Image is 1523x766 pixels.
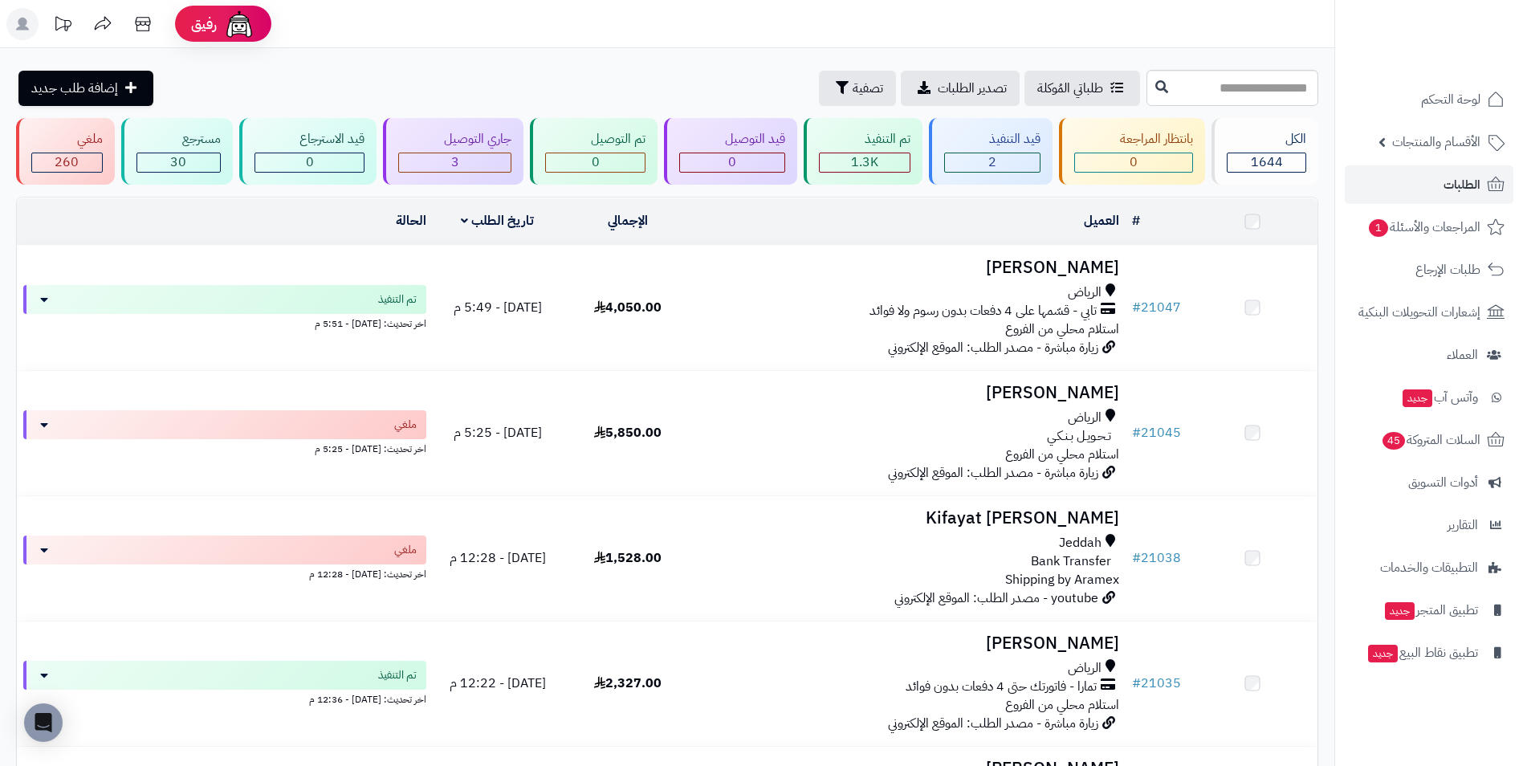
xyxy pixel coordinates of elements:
[608,211,648,230] a: الإجمالي
[1047,427,1111,446] span: تـحـويـل بـنـكـي
[32,153,102,172] div: 260
[1401,386,1478,409] span: وآتس آب
[1345,208,1513,247] a: المراجعات والأسئلة1
[1421,88,1480,111] span: لوحة التحكم
[1056,118,1208,185] a: بانتظار المراجعة 0
[800,118,926,185] a: تم التنفيذ 1.3K
[888,338,1098,357] span: زيارة مباشرة - مصدر الطلب: الموقع الإلكتروني
[869,302,1097,320] span: تابي - قسّمها على 4 دفعات بدون رسوم ولا فوائد
[31,79,118,98] span: إضافة طلب جديد
[1448,514,1478,536] span: التقارير
[43,8,83,44] a: تحديثات المنصة
[888,463,1098,483] span: زيارة مباشرة - مصدر الطلب: الموقع الإلكتروني
[396,211,426,230] a: الحالة
[1345,378,1513,417] a: وآتس آبجديد
[1005,445,1119,464] span: استلام محلي من الفروع
[18,71,153,106] a: إضافة طلب جديد
[853,79,883,98] span: تصفية
[1068,659,1102,678] span: الرياض
[378,291,417,308] span: تم التنفيذ
[454,298,542,317] span: [DATE] - 5:49 م
[398,130,511,149] div: جاري التوصيل
[592,153,600,172] span: 0
[1075,153,1192,172] div: 0
[1408,471,1478,494] span: أدوات التسويق
[1345,506,1513,544] a: التقارير
[1132,423,1141,442] span: #
[944,130,1041,149] div: قيد التنفيذ
[1414,41,1508,75] img: logo-2.png
[450,674,546,693] span: [DATE] - 12:22 م
[594,423,662,442] span: 5,850.00
[454,423,542,442] span: [DATE] - 5:25 م
[1345,251,1513,289] a: طلبات الإرجاع
[191,14,217,34] span: رفيق
[1447,344,1478,366] span: العملاء
[1345,634,1513,672] a: تطبيق نقاط البيعجديد
[1367,216,1480,238] span: المراجعات والأسئلة
[450,548,546,568] span: [DATE] - 12:28 م
[394,542,417,558] span: ملغي
[461,211,534,230] a: تاريخ الطلب
[137,153,220,172] div: 30
[1074,130,1193,149] div: بانتظار المراجعة
[938,79,1007,98] span: تصدير الطلبات
[380,118,527,185] a: جاري التوصيل 3
[820,153,910,172] div: 1349
[1369,219,1388,237] span: 1
[699,634,1119,653] h3: [PERSON_NAME]
[546,153,645,172] div: 0
[594,548,662,568] span: 1,528.00
[1380,556,1478,579] span: التطبيقات والخدمات
[1132,674,1141,693] span: #
[988,153,996,172] span: 2
[1345,548,1513,587] a: التطبيقات والخدمات
[699,259,1119,277] h3: [PERSON_NAME]
[1381,429,1480,451] span: السلات المتروكة
[394,417,417,433] span: ملغي
[728,153,736,172] span: 0
[31,130,103,149] div: ملغي
[1005,320,1119,339] span: استلام محلي من الفروع
[255,153,364,172] div: 0
[236,118,381,185] a: قيد الاسترجاع 0
[1345,591,1513,630] a: تطبيق المتجرجديد
[378,667,417,683] span: تم التنفيذ
[1084,211,1119,230] a: العميل
[23,690,426,707] div: اخر تحديث: [DATE] - 12:36 م
[451,153,459,172] span: 3
[1345,463,1513,502] a: أدوات التسويق
[851,153,878,172] span: 1.3K
[894,589,1098,608] span: youtube - مصدر الطلب: الموقع الإلكتروني
[1383,432,1405,450] span: 45
[23,439,426,456] div: اخر تحديث: [DATE] - 5:25 م
[1227,130,1306,149] div: الكل
[23,564,426,581] div: اخر تحديث: [DATE] - 12:28 م
[926,118,1057,185] a: قيد التنفيذ 2
[699,509,1119,528] h3: Kifayat [PERSON_NAME]
[223,8,255,40] img: ai-face.png
[1005,695,1119,715] span: استلام محلي من الفروع
[1345,165,1513,204] a: الطلبات
[55,153,79,172] span: 260
[118,118,236,185] a: مسترجع 30
[1059,534,1102,552] span: Jeddah
[1132,674,1181,693] a: #21035
[545,130,645,149] div: تم التوصيل
[661,118,800,185] a: قيد التوصيل 0
[399,153,511,172] div: 3
[1251,153,1283,172] span: 1644
[699,384,1119,402] h3: [PERSON_NAME]
[819,130,910,149] div: تم التنفيذ
[13,118,118,185] a: ملغي 260
[1415,259,1480,281] span: طلبات الإرجاع
[945,153,1040,172] div: 2
[1345,80,1513,119] a: لوحة التحكم
[1132,211,1140,230] a: #
[1024,71,1140,106] a: طلباتي المُوكلة
[594,298,662,317] span: 4,050.00
[136,130,221,149] div: مسترجع
[1132,548,1181,568] a: #21038
[1345,421,1513,459] a: السلات المتروكة45
[1005,570,1119,589] span: Shipping by Aramex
